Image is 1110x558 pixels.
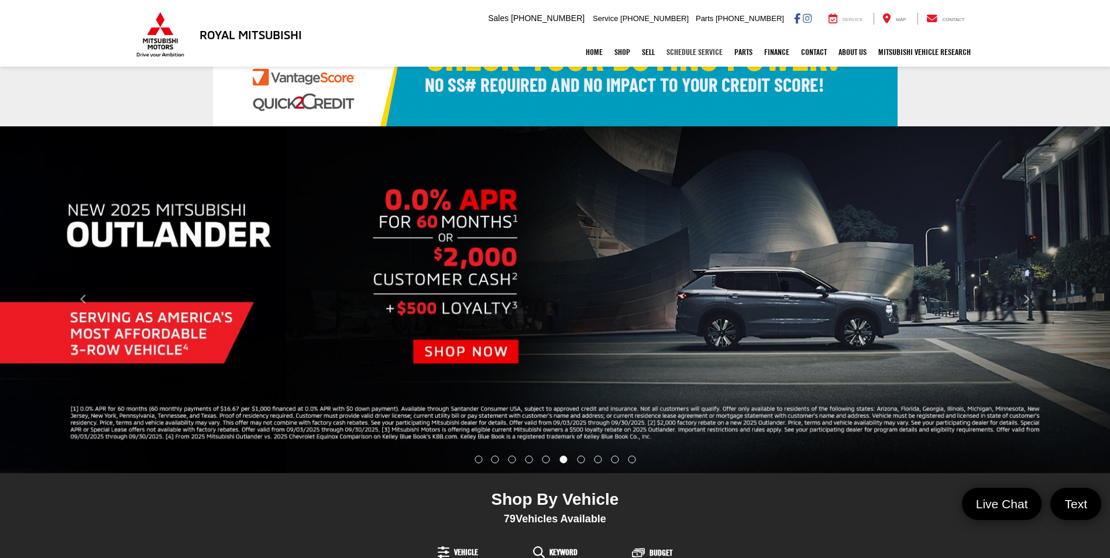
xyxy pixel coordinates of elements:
[454,548,478,556] span: Vehicle
[593,14,618,23] span: Service
[213,9,898,126] img: Check Your Buying Power
[577,456,585,463] li: Go to slide number 7.
[843,17,863,22] span: Service
[649,549,672,557] span: Budget
[511,13,585,23] span: [PHONE_NUMBER]
[833,37,872,67] a: About Us
[352,490,758,512] div: Shop By Vehicle
[609,37,636,67] a: Shop
[525,456,533,463] li: Go to slide number 4.
[794,13,800,23] a: Facebook: Click to visit our Facebook page
[896,17,906,22] span: Map
[716,14,784,23] span: [PHONE_NUMBER]
[580,37,609,67] a: Home
[962,488,1042,520] a: Live Chat
[820,13,872,25] a: Service
[795,37,833,67] a: Contact
[549,548,578,556] span: Keyword
[200,28,302,41] h3: Royal Mitsubishi
[917,13,974,25] a: Contact
[352,512,758,525] div: Vehicles Available
[134,12,187,57] img: Mitsubishi
[1059,496,1093,512] span: Text
[488,13,508,23] span: Sales
[628,456,635,463] li: Go to slide number 10.
[942,17,964,22] span: Contact
[872,37,977,67] a: Mitsubishi Vehicle Research
[728,37,758,67] a: Parts: Opens in a new tab
[492,456,499,463] li: Go to slide number 2.
[620,14,689,23] span: [PHONE_NUMBER]
[758,37,795,67] a: Finance
[542,456,550,463] li: Go to slide number 5.
[475,456,482,463] li: Go to slide number 1.
[970,496,1034,512] span: Live Chat
[803,13,812,23] a: Instagram: Click to visit our Instagram page
[696,14,713,23] span: Parts
[594,456,602,463] li: Go to slide number 8.
[661,37,728,67] a: Schedule Service: Opens in a new tab
[508,456,516,463] li: Go to slide number 3.
[504,513,516,525] span: 79
[943,150,1110,450] button: Click to view next picture.
[559,456,567,463] li: Go to slide number 6.
[1050,488,1101,520] a: Text
[636,37,661,67] a: Sell
[874,13,915,25] a: Map
[611,456,618,463] li: Go to slide number 9.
